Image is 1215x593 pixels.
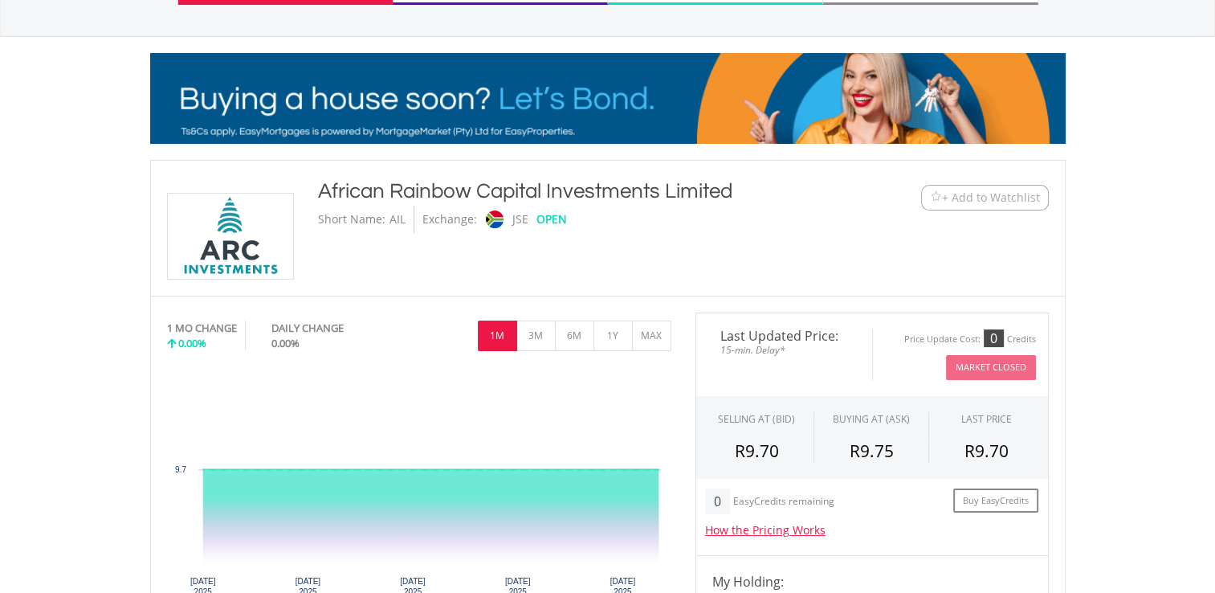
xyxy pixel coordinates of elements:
button: Watchlist + Add to Watchlist [921,185,1049,211]
a: Buy EasyCredits [953,489,1038,513]
div: SELLING AT (BID) [718,412,795,426]
div: 0 [705,489,730,514]
button: Market Closed [946,355,1036,380]
img: EQU.ZA.AIL.png [170,194,291,279]
span: 15-min. Delay* [708,342,860,358]
div: DAILY CHANGE [271,321,398,336]
div: AIL [389,206,406,233]
text: 9.7 [175,465,186,474]
span: R9.70 [735,440,779,462]
span: Last Updated Price: [708,329,860,342]
button: 6M [555,321,594,351]
span: 0.00% [271,336,300,350]
div: EasyCredits remaining [733,496,834,509]
div: Short Name: [318,206,385,233]
button: MAX [632,321,671,351]
h4: My Holding: [712,572,1032,591]
div: Price Update Cost: [904,333,981,346]
div: 1 MO CHANGE [167,321,237,336]
span: R9.75 [849,440,893,462]
a: How the Pricing Works [705,522,826,538]
img: Watchlist [930,191,942,203]
span: R9.70 [964,440,1009,462]
button: 1M [478,321,517,351]
button: 3M [516,321,556,351]
span: + Add to Watchlist [942,190,1040,206]
div: 0 [984,329,1004,347]
div: OPEN [536,206,567,233]
div: LAST PRICE [961,412,1012,426]
img: jse.png [485,211,503,228]
div: Credits [1007,333,1036,346]
span: 0.00% [178,336,206,350]
img: EasyMortage Promotion Banner [150,53,1066,144]
div: African Rainbow Capital Investments Limited [318,177,822,206]
div: JSE [512,206,528,233]
span: BUYING AT (ASK) [833,412,910,426]
div: Exchange: [422,206,477,233]
button: 1Y [593,321,633,351]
